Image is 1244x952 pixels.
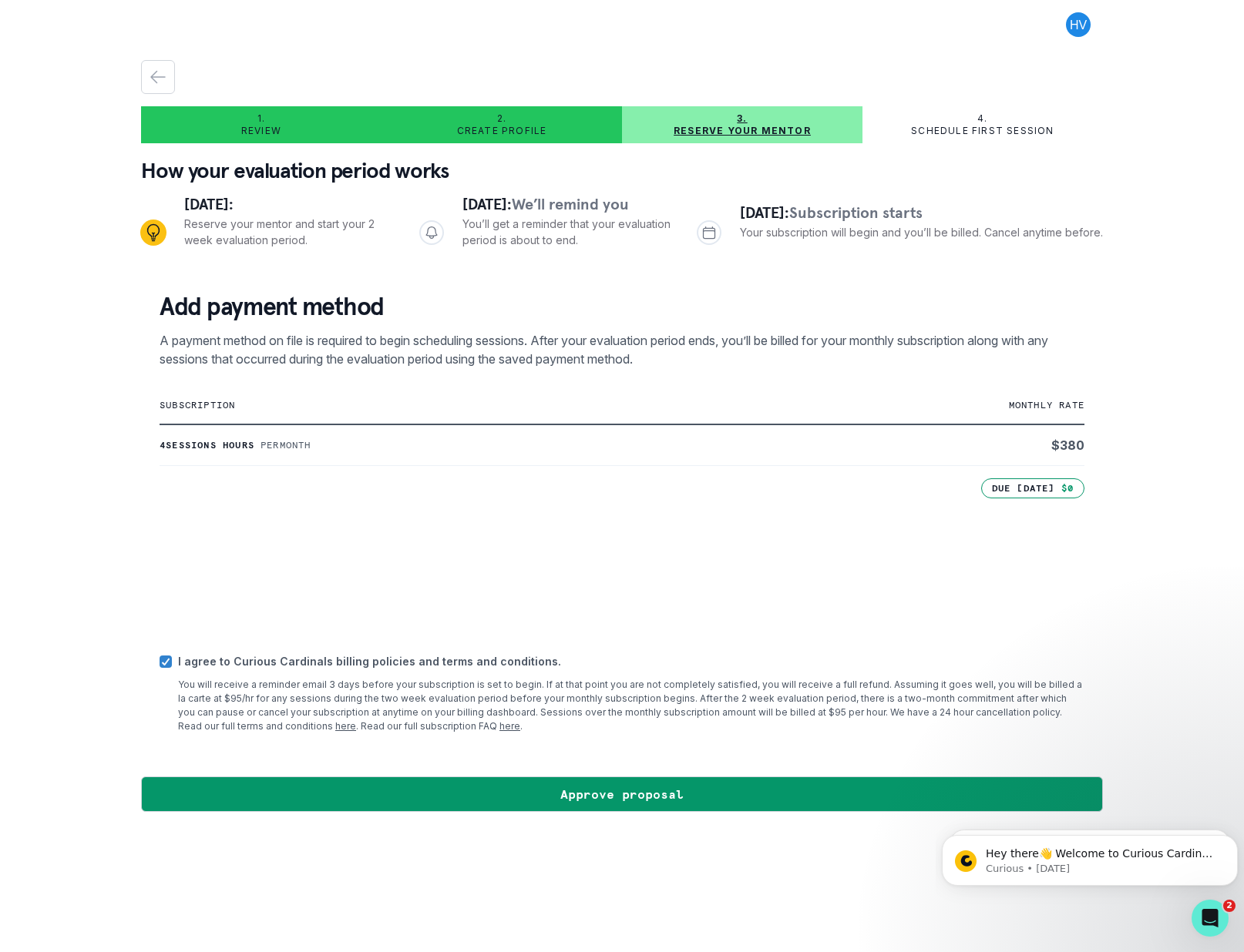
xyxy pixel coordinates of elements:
span: [DATE]: [740,203,789,223]
p: subscription [160,399,776,411]
p: Message from Curious, sent 4d ago [50,59,283,73]
p: 1. [257,112,265,125]
span: We’ll remind you [512,194,629,214]
p: 4. [977,112,987,125]
a: here [335,720,356,732]
p: You’ll get a reminder that your evaluation period is about to end. [462,216,673,248]
span: [DATE]: [462,194,512,214]
iframe: Intercom live chat [1192,900,1229,937]
p: I agree to Curious Cardinals billing policies and terms and conditions. [178,653,1084,669]
p: $0 [1061,482,1074,494]
p: Your subscription will begin and you’ll be billed. Cancel anytime before. [740,224,1103,240]
button: Approve proposal [141,776,1103,812]
p: Reserve your mentor and start your 2 week evaluation period. [184,216,395,248]
span: 2 [1223,900,1236,912]
a: here [499,720,520,732]
p: Schedule first session [911,125,1054,137]
p: Add payment method [160,291,1084,322]
span: Hey there👋 Welcome to Curious Cardinals 🙌 Take a look around! If you have any questions or are ex... [50,45,281,119]
p: Review [241,125,281,137]
p: Due [DATE] [992,482,1055,494]
p: monthly rate [776,399,1084,411]
span: [DATE]: [184,194,234,214]
td: $ 380 [776,424,1084,466]
p: A payment method on file is required to begin scheduling sessions. After your evaluation period e... [160,331,1084,368]
p: Reserve your mentor [674,125,811,137]
iframe: Intercom notifications message [936,803,1244,910]
span: Subscription starts [789,203,923,223]
div: Progress [141,193,1103,273]
p: 4 sessions hours [160,439,254,451]
p: Per month [261,439,311,451]
p: Create profile [457,125,547,137]
p: 2. [497,112,506,125]
button: profile picture [1054,12,1103,37]
p: How your evaluation period works [141,156,1103,186]
p: 3. [737,112,747,125]
p: You will receive a reminder email 3 days before your subscription is set to begin. If at that poi... [178,678,1084,733]
iframe: Secure payment input frame [156,495,1088,632]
